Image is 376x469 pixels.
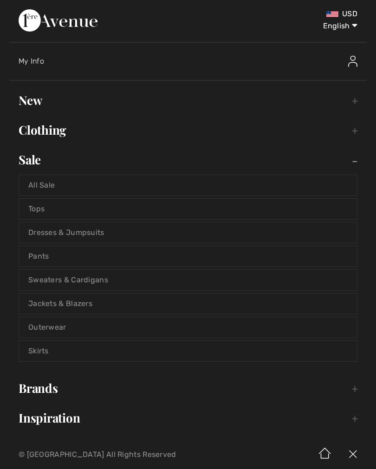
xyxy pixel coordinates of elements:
a: All Sale [19,175,357,195]
img: My Info [348,56,357,67]
span: My Info [19,57,44,65]
a: Pants [19,246,357,267]
a: Jackets & Blazers [19,293,357,314]
a: Sweaters & Cardigans [19,270,357,290]
a: Live [9,437,367,458]
a: Clothing [9,120,367,140]
a: Sale [9,150,367,170]
p: © [GEOGRAPHIC_DATA] All Rights Reserved [19,451,222,458]
div: USD [222,9,357,19]
a: Outerwear [19,317,357,338]
img: 1ère Avenue [19,9,97,32]
a: Dresses & Jumpsuits [19,222,357,243]
img: X [339,440,367,469]
img: Home [311,440,339,469]
a: New [9,90,367,111]
a: Tops [19,199,357,219]
a: Brands [9,378,367,398]
a: Skirts [19,341,357,361]
a: Inspiration [9,408,367,428]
